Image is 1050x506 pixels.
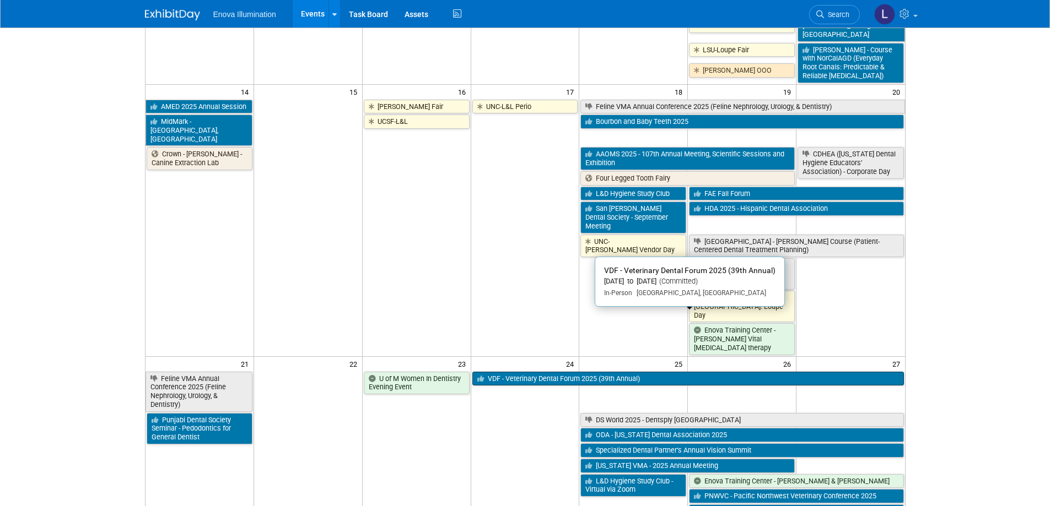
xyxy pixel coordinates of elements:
span: 15 [348,85,362,99]
a: Crown - [PERSON_NAME] - Canine Extraction Lab [147,147,252,170]
span: Enova Illumination [213,10,276,19]
a: AAOMS 2025 - 107th Annual Meeting, Scientific Sessions and Exhibition [580,147,795,170]
a: Search [809,5,860,24]
a: AMED 2025 Annual Session [146,100,252,114]
div: [DATE] to [DATE] [604,277,776,286]
span: 17 [565,85,579,99]
a: Enova Training Center - [PERSON_NAME] & [PERSON_NAME] [689,474,903,488]
a: Feline VMA Annual Conference 2025 (Feline Nephrology, Urology, & Dentistry) [580,100,904,114]
span: 25 [674,357,687,371]
span: [GEOGRAPHIC_DATA], [GEOGRAPHIC_DATA] [632,289,766,297]
span: 19 [782,85,796,99]
a: Enova Training Center - [PERSON_NAME] Vital [MEDICAL_DATA] therapy [689,323,795,355]
span: 16 [457,85,471,99]
a: FAE Fall Forum [689,187,903,201]
a: CDHEA ([US_STATE] Dental Hygiene Educators’ Association) - Corporate Day [798,147,903,178]
a: ODA - [US_STATE] Dental Association 2025 [580,428,903,442]
a: San [PERSON_NAME] Dental Society - September Meeting [580,202,686,233]
a: L&D Hygiene Study Club [580,187,686,201]
span: VDF - Veterinary Dental Forum 2025 (39th Annual) [604,266,776,275]
a: UNC-L&L Perio [472,100,578,114]
a: UCSF-L&L [364,115,470,129]
a: Feline VMA Annual Conference 2025 (Feline Nephrology, Urology, & Dentistry) [146,372,252,412]
a: HDA 2025 - Hispanic Dental Association [689,202,903,216]
a: MidMark - [GEOGRAPHIC_DATA], [GEOGRAPHIC_DATA] [146,115,252,146]
a: Bourbon and Baby Teeth 2025 [580,115,903,129]
a: [US_STATE] VMA - 2025 Annual Meeting [580,459,795,473]
a: [PERSON_NAME] OOO [689,63,795,78]
span: 18 [674,85,687,99]
a: Punjabi Dental Society Seminar - Pedodontics for General Dentist [147,413,252,444]
a: U of M Women In Dentistry Evening Event [364,372,470,394]
span: 24 [565,357,579,371]
a: [GEOGRAPHIC_DATA] - [PERSON_NAME] Course (Patient-Centered Dental Treatment Planning) [689,235,903,257]
span: 23 [457,357,471,371]
a: UNC-[PERSON_NAME] Vendor Day [580,235,686,257]
a: [PERSON_NAME] - Course with NorCalAGD (Everyday Root Canals: Predictable & Reliable [MEDICAL_DATA]) [798,43,903,83]
a: PNWVC - Pacific Northwest Veterinary Conference 2025 [689,489,903,503]
span: Search [824,10,849,19]
span: 20 [891,85,905,99]
span: 26 [782,357,796,371]
span: (Committed) [656,277,698,285]
img: ExhibitDay [145,9,200,20]
a: VDF - Veterinary Dental Forum 2025 (39th Annual) [472,372,904,386]
img: Lucas Mlinarcik [874,4,895,25]
span: 27 [891,357,905,371]
span: In-Person [604,289,632,297]
span: 14 [240,85,254,99]
a: [PERSON_NAME] Fair [364,100,470,114]
a: L&D Hygiene Study Club - Virtual via Zoom [580,474,686,497]
a: LSU-Loupe Fair [689,43,795,57]
span: 22 [348,357,362,371]
a: DS World 2025 - Dentsply [GEOGRAPHIC_DATA] [580,413,903,427]
span: 21 [240,357,254,371]
a: Specialized Dental Partner’s Annual Vision Summit [580,443,903,458]
a: Four Legged Tooth Fairy [580,171,795,186]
